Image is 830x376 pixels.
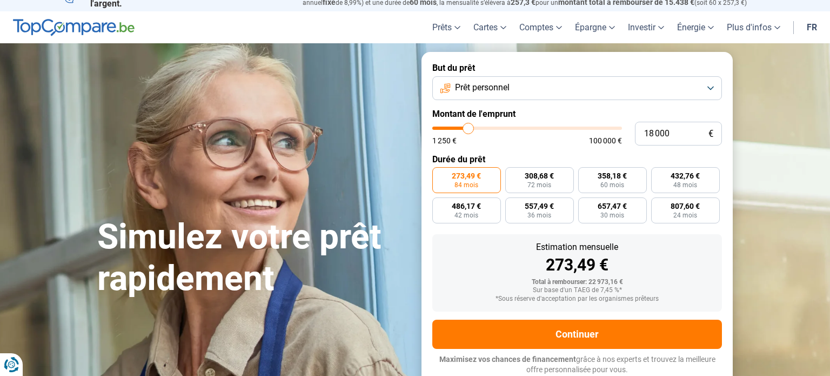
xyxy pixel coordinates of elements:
[525,202,554,210] span: 557,49 €
[439,355,576,364] span: Maximisez vos chances de financement
[432,154,722,164] label: Durée du prêt
[432,109,722,119] label: Montant de l'emprunt
[800,11,824,43] a: fr
[671,11,720,43] a: Énergie
[454,212,478,219] span: 42 mois
[568,11,621,43] a: Épargne
[467,11,513,43] a: Cartes
[621,11,671,43] a: Investir
[600,212,624,219] span: 30 mois
[452,202,481,210] span: 486,17 €
[673,182,697,188] span: 48 mois
[432,76,722,100] button: Prêt personnel
[671,202,700,210] span: 807,60 €
[673,212,697,219] span: 24 mois
[600,182,624,188] span: 60 mois
[441,279,713,286] div: Total à rembourser: 22 973,16 €
[527,182,551,188] span: 72 mois
[441,295,713,303] div: *Sous réserve d'acceptation par les organismes prêteurs
[441,287,713,294] div: Sur base d'un TAEG de 7,45 %*
[589,137,622,144] span: 100 000 €
[426,11,467,43] a: Prêts
[598,202,627,210] span: 657,47 €
[432,354,722,375] p: grâce à nos experts et trouvez la meilleure offre personnalisée pour vous.
[454,182,478,188] span: 84 mois
[525,172,554,180] span: 308,68 €
[432,137,457,144] span: 1 250 €
[452,172,481,180] span: 273,49 €
[671,172,700,180] span: 432,76 €
[441,257,713,273] div: 273,49 €
[13,19,135,36] img: TopCompare
[720,11,787,43] a: Plus d'infos
[432,320,722,349] button: Continuer
[527,212,551,219] span: 36 mois
[441,243,713,252] div: Estimation mensuelle
[432,63,722,73] label: But du prêt
[97,216,409,300] h1: Simulez votre prêt rapidement
[455,82,510,94] span: Prêt personnel
[598,172,627,180] span: 358,18 €
[513,11,568,43] a: Comptes
[708,129,713,138] span: €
